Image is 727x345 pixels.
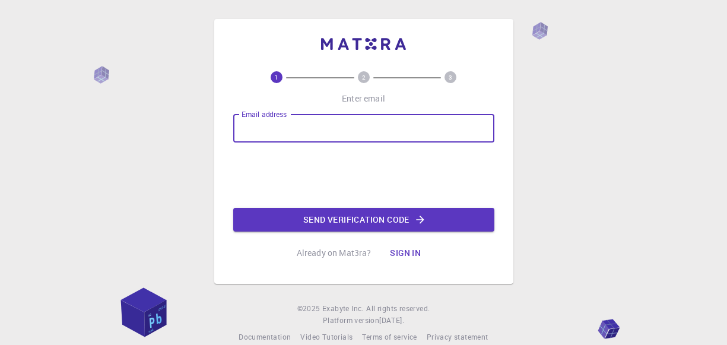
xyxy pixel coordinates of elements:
a: [DATE]. [379,315,404,327]
text: 1 [275,73,278,81]
a: Video Tutorials [300,331,353,343]
iframe: reCAPTCHA [274,152,454,198]
text: 2 [362,73,366,81]
text: 3 [449,73,452,81]
p: Enter email [342,93,385,105]
span: Platform version [323,315,379,327]
a: Documentation [239,331,291,343]
a: Terms of service [362,331,417,343]
button: Send verification code [233,208,494,232]
span: Documentation [239,332,291,341]
span: Video Tutorials [300,332,353,341]
label: Email address [242,109,287,119]
span: © 2025 [297,303,322,315]
a: Exabyte Inc. [322,303,364,315]
span: Privacy statement [427,332,488,341]
button: Sign in [380,241,430,265]
span: All rights reserved. [366,303,430,315]
a: Privacy statement [427,331,488,343]
p: Already on Mat3ra? [297,247,372,259]
span: Terms of service [362,332,417,341]
span: Exabyte Inc. [322,303,364,313]
span: [DATE] . [379,315,404,325]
